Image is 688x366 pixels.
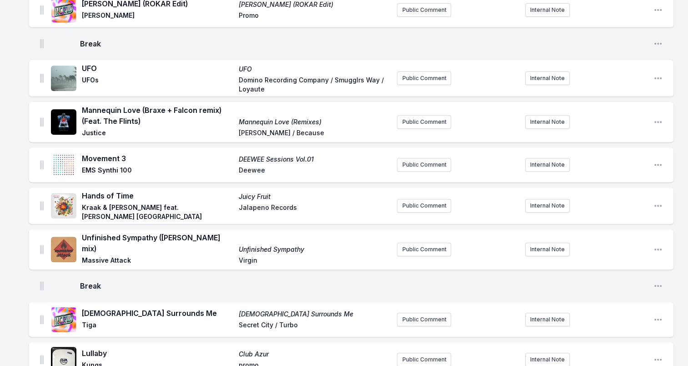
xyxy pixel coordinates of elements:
img: Drag Handle [40,315,44,324]
span: UFO [82,63,233,74]
span: Deewee [239,166,390,177]
span: Virgin [239,256,390,267]
span: Movement 3 [82,153,233,164]
button: Public Comment [397,115,451,129]
img: Ecstacy Surrounds Me [51,307,76,332]
button: Public Comment [397,313,451,326]
span: Unfinished Sympathy ([PERSON_NAME] mix) [82,232,233,254]
span: Kraak & [PERSON_NAME] feat. [PERSON_NAME] [GEOGRAPHIC_DATA] [82,203,233,221]
span: [PERSON_NAME] [82,11,233,22]
span: Justice [82,128,233,139]
span: Jalapeno Records [239,203,390,221]
img: Drag Handle [40,281,44,290]
span: Promo [239,11,390,22]
span: Tiga [82,320,233,331]
img: UFO [51,66,76,91]
button: Public Comment [397,3,451,17]
button: Open playlist item options [653,117,663,127]
button: Open playlist item options [653,5,663,15]
button: Internal Note [525,3,570,17]
button: Internal Note [525,199,570,213]
button: Open playlist item options [653,281,663,290]
button: Public Comment [397,243,451,256]
span: Unfinished Sympathy [239,245,390,254]
span: UFOs [82,76,233,94]
img: Drag Handle [40,39,44,48]
span: [DEMOGRAPHIC_DATA] Surrounds Me [82,308,233,319]
span: UFO [239,65,390,74]
img: DEEWEE Sessions Vol.01 [51,152,76,178]
span: Mannequin Love (Braxe + Falcon remix) (Feat. The Flints) [82,105,233,127]
button: Internal Note [525,115,570,129]
button: Open playlist item options [653,355,663,364]
span: [PERSON_NAME] / Because [239,128,390,139]
span: Domino Recording Company / Smugglrs Way / Loyaute [239,76,390,94]
img: Mannequin Love (Remixes) [51,109,76,135]
img: Unfinished Sympathy [51,237,76,262]
button: Open playlist item options [653,245,663,254]
span: Lullaby [82,348,233,359]
img: Drag Handle [40,201,44,210]
img: Drag Handle [40,117,44,127]
button: Public Comment [397,199,451,213]
button: Internal Note [525,243,570,256]
button: Open playlist item options [653,315,663,324]
img: Juicy Fruit [51,193,76,219]
button: Public Comment [397,71,451,85]
button: Internal Note [525,158,570,172]
button: Public Comment [397,158,451,172]
span: Hands of Time [82,190,233,201]
span: Club Azur [239,350,390,359]
span: Break [80,280,646,291]
button: Open playlist item options [653,74,663,83]
img: Drag Handle [40,245,44,254]
span: [DEMOGRAPHIC_DATA] Surrounds Me [239,310,390,319]
span: DEEWEE Sessions Vol.01 [239,155,390,164]
img: Drag Handle [40,160,44,169]
img: Drag Handle [40,5,44,15]
span: EMS Synthi 100 [82,166,233,177]
span: Secret City / Turbo [239,320,390,331]
button: Open playlist item options [653,201,663,210]
button: Open playlist item options [653,39,663,48]
button: Open playlist item options [653,160,663,169]
span: Mannequin Love (Remixes) [239,117,390,127]
img: Drag Handle [40,355,44,364]
span: Juicy Fruit [239,192,390,201]
button: Internal Note [525,71,570,85]
span: Massive Attack [82,256,233,267]
span: Break [80,38,646,49]
img: Drag Handle [40,74,44,83]
button: Internal Note [525,313,570,326]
